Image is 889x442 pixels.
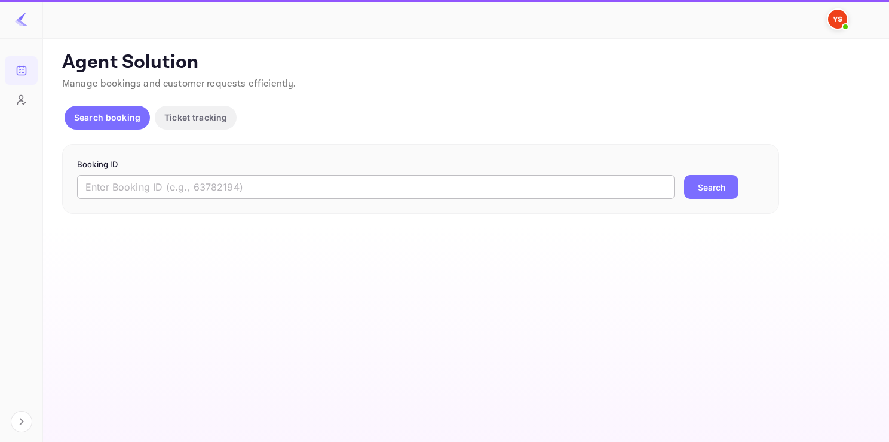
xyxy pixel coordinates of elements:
[11,411,32,432] button: Expand navigation
[77,175,675,199] input: Enter Booking ID (e.g., 63782194)
[62,78,296,90] span: Manage bookings and customer requests efficiently.
[828,10,847,29] img: Yandex Support
[5,56,38,84] a: Bookings
[77,159,764,171] p: Booking ID
[74,111,140,124] p: Search booking
[5,85,38,113] a: Customers
[14,12,29,26] img: LiteAPI
[164,111,227,124] p: Ticket tracking
[684,175,738,199] button: Search
[62,51,867,75] p: Agent Solution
